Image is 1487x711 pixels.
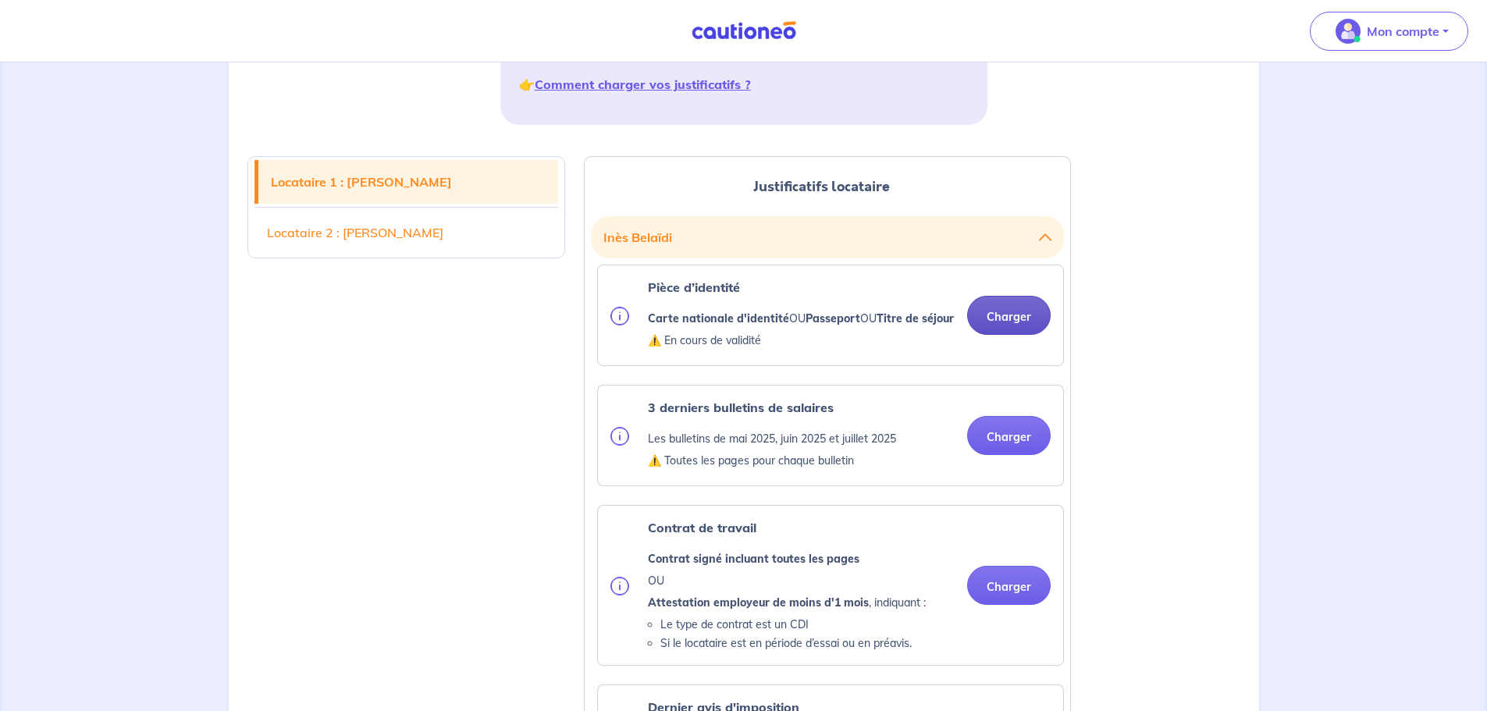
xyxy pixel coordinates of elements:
p: Mon compte [1367,22,1439,41]
div: categoryName: national-id, userCategory: cdi [597,265,1064,366]
strong: Contrat de travail [648,520,756,535]
strong: Pièce d’identité [648,279,740,295]
button: Charger [967,416,1051,455]
p: ⚠️ En cours de validité [648,331,954,350]
strong: Carte nationale d'identité [648,311,789,325]
strong: Contrat signé incluant toutes les pages [648,552,859,566]
img: Cautioneo [685,21,802,41]
p: Les bulletins de mai 2025, juin 2025 et juillet 2025 [648,429,896,448]
a: Locataire 2 : [PERSON_NAME] [254,211,559,254]
li: Le type de contrat est un CDI [660,615,926,634]
div: categoryName: employment-contract, userCategory: cdi [597,505,1064,666]
img: info.svg [610,427,629,446]
button: Inès Belaïdi [603,222,1051,252]
strong: Titre de séjour [877,311,954,325]
p: ⚠️ Toutes les pages pour chaque bulletin [648,451,896,470]
p: 👉 [519,75,969,94]
a: Locataire 1 : [PERSON_NAME] [258,160,559,204]
img: info.svg [610,577,629,595]
strong: Passeport [806,311,860,325]
strong: 3 derniers bulletins de salaires [648,400,834,415]
div: categoryName: pay-slip, userCategory: cdi [597,385,1064,486]
span: Justificatifs locataire [753,176,890,197]
img: illu_account_valid_menu.svg [1336,19,1361,44]
img: info.svg [610,307,629,325]
a: Comment charger vos justificatifs ? [535,76,751,92]
p: , indiquant : [648,593,926,612]
button: illu_account_valid_menu.svgMon compte [1310,12,1468,51]
strong: Attestation employeur de moins d'1 mois [648,595,869,610]
button: Charger [967,566,1051,605]
p: OU [648,571,926,590]
button: Charger [967,296,1051,335]
li: Si le locataire est en période d’essai ou en préavis. [660,634,926,652]
p: OU OU [648,309,954,328]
